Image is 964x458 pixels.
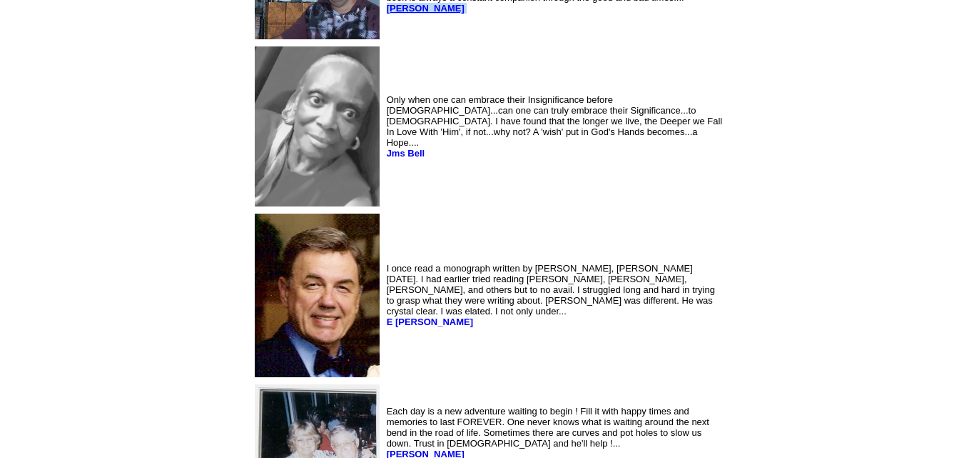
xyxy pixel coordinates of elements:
[387,3,465,14] a: [PERSON_NAME]
[255,214,380,377] img: 97811.jpg
[387,94,723,159] font: Only when one can embrace their Insignificance before [DEMOGRAPHIC_DATA]...can one can truly embr...
[255,46,380,206] img: 108732.jpg
[387,148,425,159] a: Jms Bell
[387,263,715,327] font: I once read a monograph written by [PERSON_NAME], [PERSON_NAME] [DATE]. I had earlier tried readi...
[387,317,473,327] a: E [PERSON_NAME]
